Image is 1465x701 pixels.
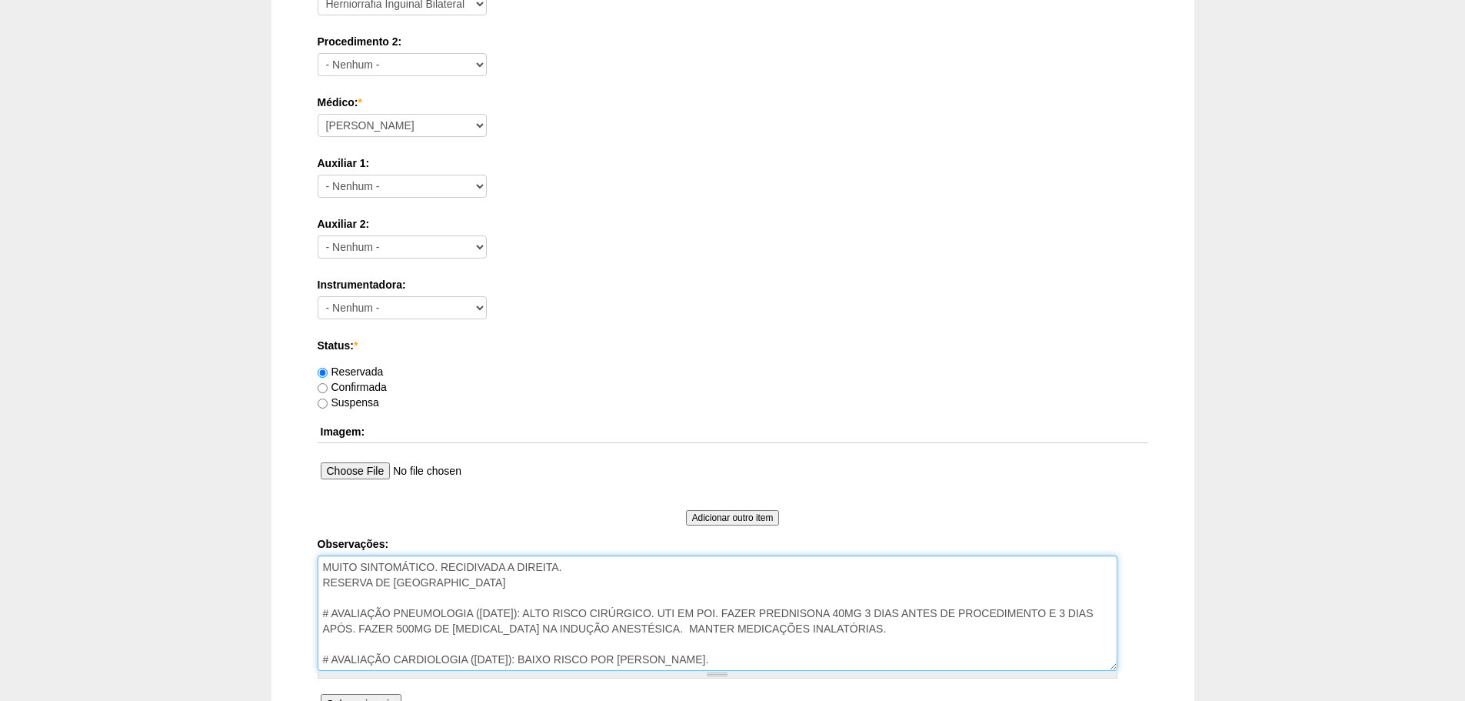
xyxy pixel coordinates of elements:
label: Auxiliar 1: [318,155,1148,171]
label: Reservada [318,366,384,378]
span: Este campo é obrigatório. [358,96,361,108]
th: Imagem: [318,421,1148,443]
label: Status: [318,338,1148,353]
input: Suspensa [318,399,328,409]
label: Auxiliar 2: [318,216,1148,232]
label: Observações: [318,536,1148,552]
label: Confirmada [318,381,387,393]
label: Médico: [318,95,1148,110]
span: Este campo é obrigatório. [354,339,358,352]
input: Confirmada [318,383,328,393]
label: Suspensa [318,396,379,409]
input: Reservada [318,368,328,378]
label: Procedimento 2: [318,34,1148,49]
input: Adicionar outro item [686,510,780,526]
label: Instrumentadora: [318,277,1148,292]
